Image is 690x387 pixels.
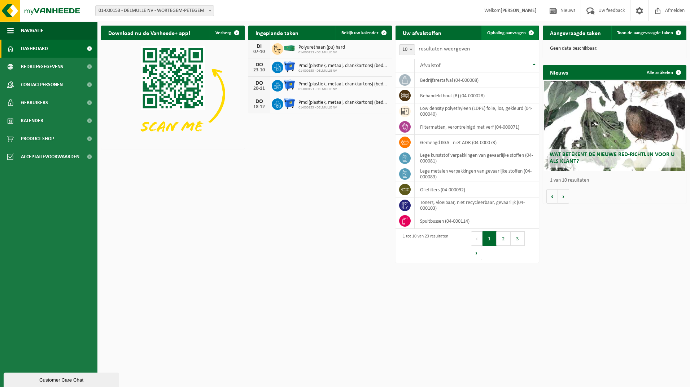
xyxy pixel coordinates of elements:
img: WB-1100-HPE-BE-01 [283,97,296,110]
div: 07-10 [252,49,266,54]
h2: Uw afvalstoffen [396,26,449,40]
span: Contactpersonen [21,76,63,94]
span: Acceptatievoorwaarden [21,148,79,166]
button: 2 [497,231,511,246]
span: Toon de aangevraagde taken [617,31,673,35]
span: Polyurethaan (pu) hard [298,45,345,50]
p: 1 van 10 resultaten [550,178,683,183]
a: Toon de aangevraagde taken [611,26,686,40]
img: WB-1100-HPE-BE-01 [283,61,296,73]
a: Alle artikelen [641,65,686,80]
span: Afvalstof [420,63,441,68]
span: Pmd (plastiek, metaal, drankkartons) (bedrijven) [298,63,388,69]
div: DO [252,80,266,86]
button: Volgende [558,189,569,204]
span: Pmd (plastiek, metaal, drankkartons) (bedrijven) [298,100,388,106]
div: DO [252,62,266,68]
strong: [PERSON_NAME] [501,8,537,13]
button: 3 [511,231,525,246]
div: 20-11 [252,86,266,91]
span: Verberg [215,31,231,35]
span: 01-000153 - DELMULLE NV - WORTEGEM-PETEGEM [96,6,214,16]
a: Bekijk uw kalender [336,26,391,40]
button: Next [471,246,482,260]
span: 01-000153 - DELMULLE NV [298,106,388,110]
button: 1 [482,231,497,246]
span: 10 [399,44,415,55]
td: toners, vloeibaar, niet recycleerbaar, gevaarlijk (04-000103) [415,197,539,213]
img: WB-1100-HPE-BE-01 [283,79,296,91]
span: Pmd (plastiek, metaal, drankkartons) (bedrijven) [298,81,388,87]
span: Navigatie [21,22,43,40]
span: Wat betekent de nieuwe RED-richtlijn voor u als klant? [550,152,674,164]
p: Geen data beschikbaar. [550,46,679,51]
span: Product Shop [21,130,54,148]
button: Verberg [210,26,244,40]
img: HK-XC-40-GN-00 [283,45,296,52]
td: oliefilters (04-000092) [415,182,539,197]
h2: Nieuws [543,65,575,79]
div: 23-10 [252,68,266,73]
span: Dashboard [21,40,48,58]
a: Wat betekent de nieuwe RED-richtlijn voor u als klant? [544,81,685,171]
button: Previous [471,231,482,246]
td: lege metalen verpakkingen van gevaarlijke stoffen (04-000083) [415,166,539,182]
a: Ophaling aanvragen [481,26,538,40]
span: 01-000153 - DELMULLE NV [298,50,345,55]
h2: Download nu de Vanheede+ app! [101,26,197,40]
span: Kalender [21,112,43,130]
td: spuitbussen (04-000114) [415,213,539,229]
span: 10 [399,45,415,55]
iframe: chat widget [4,371,121,387]
span: Ophaling aanvragen [487,31,526,35]
img: Download de VHEPlus App [101,40,245,148]
div: DI [252,44,266,49]
h2: Ingeplande taken [248,26,306,40]
h2: Aangevraagde taken [543,26,608,40]
span: Gebruikers [21,94,48,112]
td: filtermatten, verontreinigd met verf (04-000071) [415,119,539,135]
td: lege kunststof verpakkingen van gevaarlijke stoffen (04-000081) [415,150,539,166]
td: behandeld hout (B) (04-000028) [415,88,539,103]
td: bedrijfsrestafval (04-000008) [415,72,539,88]
span: Bedrijfsgegevens [21,58,63,76]
span: 01-000153 - DELMULLE NV [298,69,388,73]
label: resultaten weergeven [419,46,470,52]
div: 1 tot 10 van 23 resultaten [399,231,448,261]
td: gemengd KGA - niet ADR (04-000073) [415,135,539,150]
span: 01-000153 - DELMULLE NV - WORTEGEM-PETEGEM [95,5,214,16]
span: 01-000153 - DELMULLE NV [298,87,388,92]
span: Bekijk uw kalender [341,31,379,35]
div: DO [252,99,266,104]
div: 18-12 [252,104,266,110]
button: Vorige [546,189,558,204]
td: low density polyethyleen (LDPE) folie, los, gekleurd (04-000040) [415,103,539,119]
